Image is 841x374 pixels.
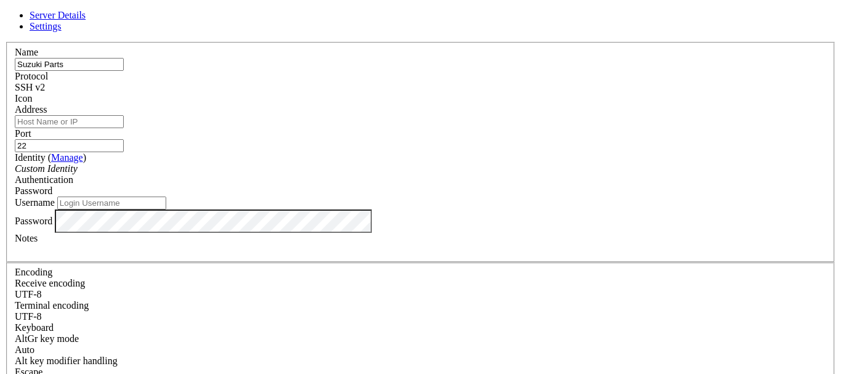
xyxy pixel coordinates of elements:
[15,197,55,208] label: Username
[15,278,85,288] label: Set the expected encoding for data received from the host. If the encodings do not match, visual ...
[15,104,47,115] label: Address
[15,47,38,57] label: Name
[15,311,826,322] div: UTF-8
[15,93,32,104] label: Icon
[51,152,83,163] a: Manage
[15,82,45,92] span: SSH v2
[15,333,79,344] label: Set the expected encoding for data received from the host. If the encodings do not match, visual ...
[15,344,34,355] span: Auto
[15,344,826,356] div: Auto
[15,128,31,139] label: Port
[15,289,42,299] span: UTF-8
[15,289,826,300] div: UTF-8
[15,322,54,333] label: Keyboard
[15,115,124,128] input: Host Name or IP
[15,71,48,81] label: Protocol
[48,152,86,163] span: ( )
[15,311,42,322] span: UTF-8
[15,185,826,197] div: Password
[15,163,826,174] div: Custom Identity
[30,21,62,31] a: Settings
[15,174,73,185] label: Authentication
[15,152,86,163] label: Identity
[15,233,38,243] label: Notes
[57,197,166,209] input: Login Username
[15,82,826,93] div: SSH v2
[30,10,86,20] a: Server Details
[15,139,124,152] input: Port Number
[15,356,118,366] label: Controls how the Alt key is handled. Escape: Send an ESC prefix. 8-Bit: Add 128 to the typed char...
[15,58,124,71] input: Server Name
[15,215,52,226] label: Password
[15,163,78,174] i: Custom Identity
[15,300,89,311] label: The default terminal encoding. ISO-2022 enables character map translations (like graphics maps). ...
[15,267,52,277] label: Encoding
[15,185,52,196] span: Password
